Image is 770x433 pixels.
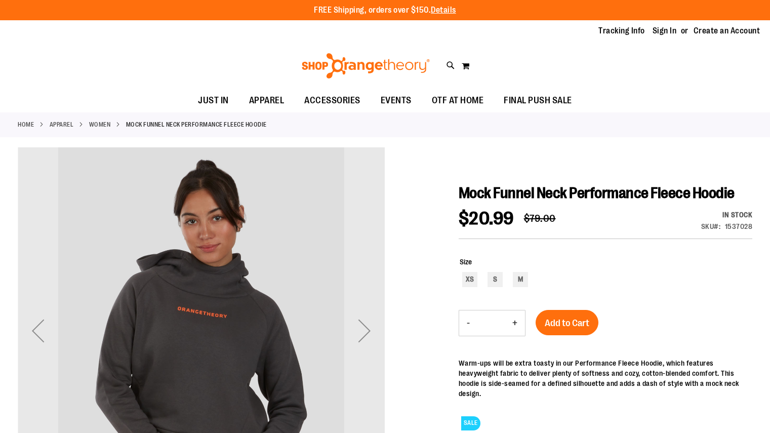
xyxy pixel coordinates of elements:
img: Shop Orangetheory [300,53,431,78]
div: S [488,272,503,287]
span: Mock Funnel Neck Performance Fleece Hoodie [459,184,735,202]
div: In stock [701,210,753,220]
span: Size [460,258,472,266]
strong: Mock Funnel Neck Performance Fleece Hoodie [126,120,267,129]
p: FREE Shipping, orders over $150. [314,5,456,16]
span: $79.00 [524,213,556,224]
button: Decrease product quantity [459,310,477,336]
span: ACCESSORIES [304,89,360,112]
a: Sign In [653,25,677,36]
strong: SKU [701,222,721,230]
span: APPAREL [249,89,285,112]
a: ACCESSORIES [294,89,371,112]
a: JUST IN [188,89,239,112]
a: FINAL PUSH SALE [494,89,582,112]
a: EVENTS [371,89,422,112]
a: OTF AT HOME [422,89,494,112]
a: APPAREL [239,89,295,112]
div: XS [462,272,477,287]
input: Product quantity [477,311,505,335]
span: $20.99 [459,208,514,229]
a: Home [18,120,34,129]
div: Warm-ups will be extra toasty in our Performance Fleece Hoodie, which features heavyweight fabric... [459,358,752,399]
button: Increase product quantity [505,310,525,336]
span: OTF AT HOME [432,89,484,112]
button: Add to Cart [536,310,598,335]
div: 1537028 [725,221,753,231]
a: APPAREL [50,120,74,129]
a: WOMEN [89,120,111,129]
span: SALE [461,416,480,430]
span: FINAL PUSH SALE [504,89,572,112]
a: Details [431,6,456,15]
div: M [513,272,528,287]
a: Create an Account [694,25,760,36]
div: Availability [701,210,753,220]
span: Add to Cart [545,318,589,329]
span: JUST IN [198,89,229,112]
a: Tracking Info [598,25,645,36]
span: EVENTS [381,89,412,112]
